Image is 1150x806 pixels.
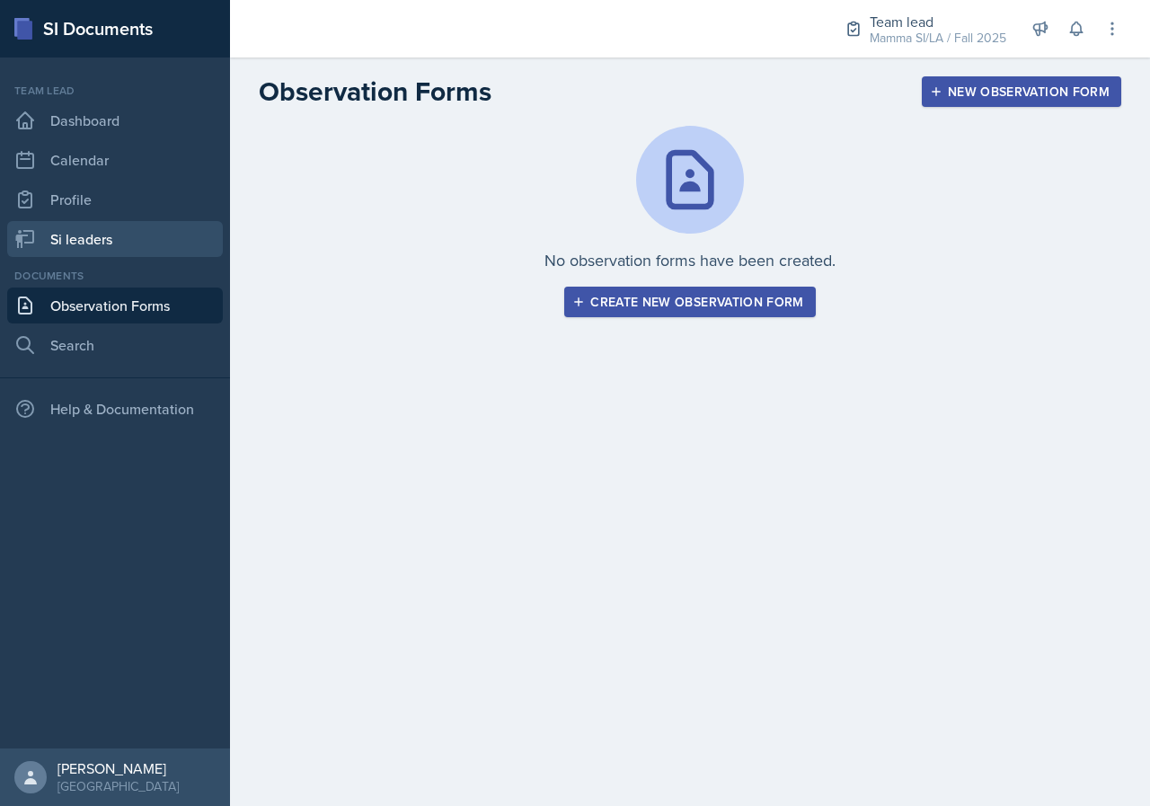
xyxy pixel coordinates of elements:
[870,29,1006,48] div: Mamma SI/LA / Fall 2025
[259,75,491,108] h2: Observation Forms
[7,327,223,363] a: Search
[564,287,815,317] button: Create new observation form
[7,391,223,427] div: Help & Documentation
[57,777,179,795] div: [GEOGRAPHIC_DATA]
[57,759,179,777] div: [PERSON_NAME]
[7,268,223,284] div: Documents
[922,76,1121,107] button: New Observation Form
[933,84,1110,99] div: New Observation Form
[7,142,223,178] a: Calendar
[7,182,223,217] a: Profile
[7,83,223,99] div: Team lead
[7,288,223,323] a: Observation Forms
[7,221,223,257] a: Si leaders
[7,102,223,138] a: Dashboard
[870,11,1006,32] div: Team lead
[576,295,803,309] div: Create new observation form
[544,248,836,272] p: No observation forms have been created.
